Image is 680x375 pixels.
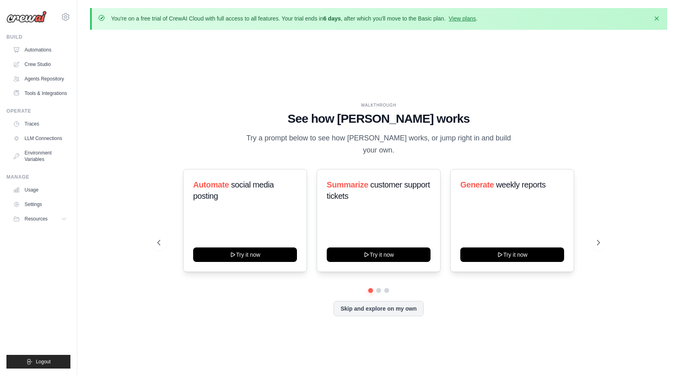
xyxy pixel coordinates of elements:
[10,72,70,85] a: Agents Repository
[36,359,51,365] span: Logout
[193,180,229,189] span: Automate
[10,198,70,211] a: Settings
[10,132,70,145] a: LLM Connections
[157,102,600,108] div: WALKTHROUGH
[334,301,423,316] button: Skip and explore on my own
[323,15,341,22] strong: 6 days
[327,180,368,189] span: Summarize
[6,34,70,40] div: Build
[25,216,47,222] span: Resources
[157,111,600,126] h1: See how [PERSON_NAME] works
[193,247,297,262] button: Try it now
[496,180,546,189] span: weekly reports
[111,14,478,23] p: You're on a free trial of CrewAI Cloud with full access to all features. Your trial ends in , aft...
[6,11,47,23] img: Logo
[10,117,70,130] a: Traces
[449,15,476,22] a: View plans
[327,180,430,200] span: customer support tickets
[243,132,514,156] p: Try a prompt below to see how [PERSON_NAME] works, or jump right in and build your own.
[10,212,70,225] button: Resources
[10,58,70,71] a: Crew Studio
[10,87,70,100] a: Tools & Integrations
[193,180,274,200] span: social media posting
[460,180,494,189] span: Generate
[10,43,70,56] a: Automations
[10,146,70,166] a: Environment Variables
[6,174,70,180] div: Manage
[6,355,70,369] button: Logout
[6,108,70,114] div: Operate
[327,247,431,262] button: Try it now
[10,183,70,196] a: Usage
[460,247,564,262] button: Try it now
